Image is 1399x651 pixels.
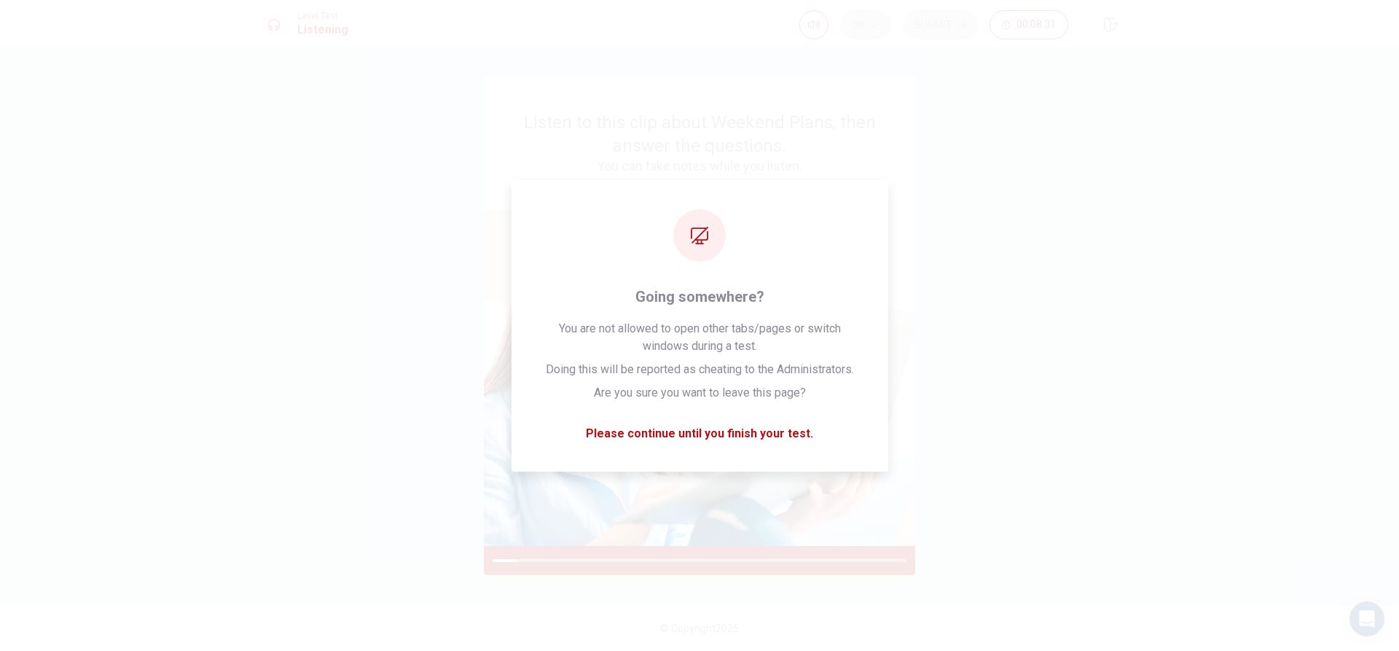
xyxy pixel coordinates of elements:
h1: Listening [297,21,348,39]
span: 00:08:31 [1016,19,1056,31]
span: © Copyright 2025 [660,623,739,634]
span: Level Test [297,11,348,21]
img: passage image [484,210,915,546]
div: Open Intercom Messenger [1349,601,1384,636]
div: Listen to this clip about Weekend Plans, then answer the questions. [519,111,880,175]
h4: You can take notes while you listen. [519,157,880,175]
button: 00:08:31 [990,10,1068,39]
